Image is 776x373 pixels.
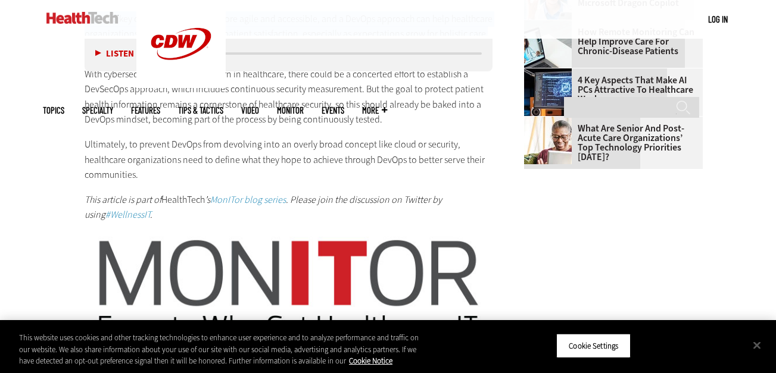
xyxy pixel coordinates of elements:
[524,124,696,162] a: What Are Senior and Post-Acute Care Organizations’ Top Technology Priorities [DATE]?
[322,106,344,115] a: Events
[205,193,210,206] em: ’s
[85,192,493,222] p: HealthTech
[85,193,442,221] em: . Please join the discussion on Twitter by using
[556,333,631,358] button: Cookie Settings
[210,193,286,206] a: MonITor blog series
[131,106,160,115] a: Features
[524,117,578,126] a: Older person using tablet
[136,79,226,91] a: CDW
[524,68,572,116] img: Desktop monitor with brain AI concept
[85,232,493,349] img: MonITor_logo_sized.jpg
[150,208,152,221] em: .
[708,13,728,26] div: User menu
[85,137,493,183] p: Ultimately, to prevent DevOps from devolving into an overly broad concept like cloud or security,...
[46,12,119,24] img: Home
[362,106,387,115] span: More
[85,193,161,206] em: This article is part of
[82,106,113,115] span: Specialty
[19,332,427,367] div: This website uses cookies and other tracking technologies to enhance user experience and to analy...
[43,106,64,115] span: Topics
[105,208,150,221] a: #WellnessIT
[178,106,223,115] a: Tips & Tactics
[241,106,259,115] a: Video
[277,106,304,115] a: MonITor
[524,117,572,164] img: Older person using tablet
[708,14,728,24] a: Log in
[349,356,392,366] a: More information about your privacy
[744,332,770,358] button: Close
